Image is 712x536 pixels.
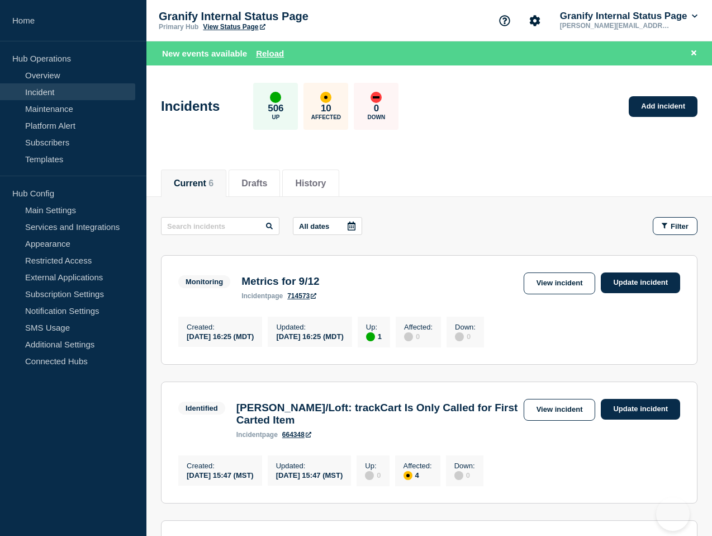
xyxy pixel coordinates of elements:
[455,323,476,331] p: Down :
[629,96,697,117] a: Add incident
[187,470,254,479] div: [DATE] 15:47 (MST)
[236,431,262,439] span: incident
[404,332,413,341] div: disabled
[321,103,331,114] p: 10
[523,9,547,32] button: Account settings
[268,103,283,114] p: 506
[295,178,326,189] button: History
[524,399,596,421] a: View incident
[404,462,432,470] p: Affected :
[524,272,596,294] a: View incident
[159,10,382,23] p: Granify Internal Status Page
[299,222,329,231] p: All dates
[287,292,316,300] a: 714573
[256,49,284,58] button: Reload
[276,462,343,470] p: Updated :
[365,471,374,480] div: disabled
[404,471,412,480] div: affected
[187,331,254,341] div: [DATE] 16:25 (MDT)
[241,292,267,300] span: incident
[365,470,381,480] div: 0
[454,471,463,480] div: disabled
[276,323,343,331] p: Updated :
[558,11,700,22] button: Granify Internal Status Page
[241,178,267,189] button: Drafts
[187,323,254,331] p: Created :
[159,23,198,31] p: Primary Hub
[236,431,278,439] p: page
[311,114,341,120] p: Affected
[161,217,279,235] input: Search incidents
[371,92,382,103] div: down
[404,470,432,480] div: 4
[558,22,674,30] p: [PERSON_NAME][EMAIL_ADDRESS][PERSON_NAME][DOMAIN_NAME]
[178,275,230,288] span: Monitoring
[293,217,362,235] button: All dates
[404,323,433,331] p: Affected :
[162,49,247,58] span: New events available
[366,332,375,341] div: up
[161,98,220,114] h1: Incidents
[236,402,518,426] h3: [PERSON_NAME]/Loft: trackCart Is Only Called for First Carted Item
[366,331,382,341] div: 1
[241,275,319,288] h3: Metrics for 9/12
[270,92,281,103] div: up
[282,431,311,439] a: 664348
[455,331,476,341] div: 0
[320,92,331,103] div: affected
[656,497,690,531] iframe: Help Scout Beacon - Open
[454,462,475,470] p: Down :
[174,178,213,189] button: Current 6
[365,462,381,470] p: Up :
[653,217,697,235] button: Filter
[454,470,475,480] div: 0
[366,323,382,331] p: Up :
[374,103,379,114] p: 0
[601,272,680,293] a: Update incident
[368,114,386,120] p: Down
[601,399,680,420] a: Update incident
[493,9,516,32] button: Support
[241,292,283,300] p: page
[208,178,213,188] span: 6
[272,114,279,120] p: Up
[455,332,464,341] div: disabled
[178,402,225,415] span: Identified
[276,470,343,479] div: [DATE] 15:47 (MST)
[203,23,265,31] a: View Status Page
[187,462,254,470] p: Created :
[404,331,433,341] div: 0
[276,331,343,341] div: [DATE] 16:25 (MDT)
[671,222,689,231] span: Filter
